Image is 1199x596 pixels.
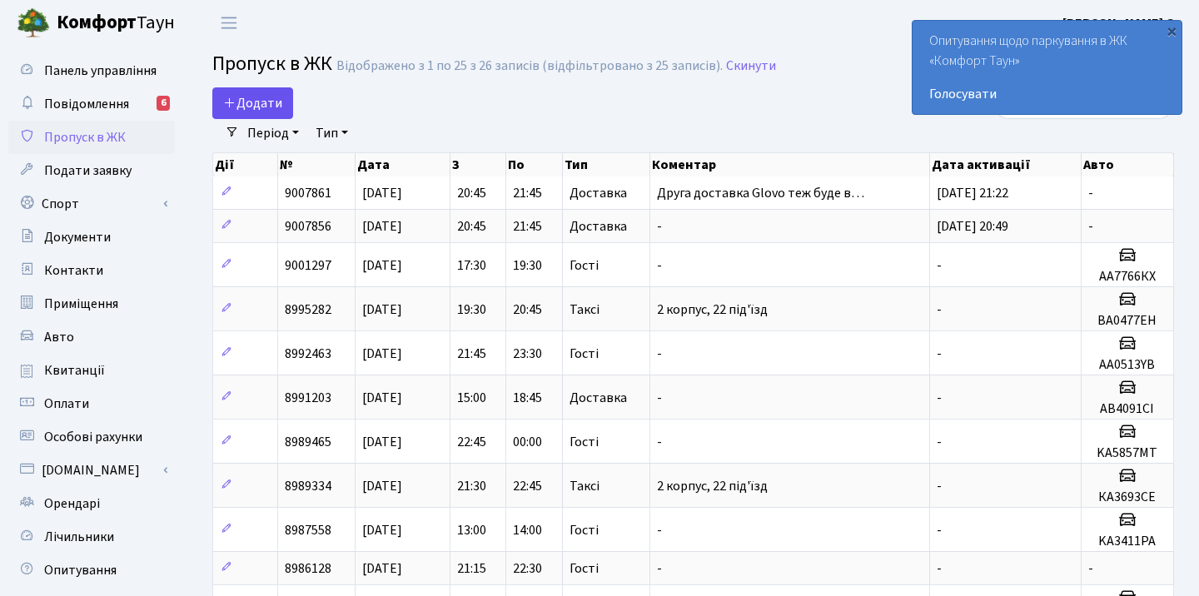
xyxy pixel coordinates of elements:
span: Документи [44,228,111,246]
span: 22:45 [457,433,486,451]
h5: КА3693СЕ [1088,489,1167,505]
span: Авто [44,328,74,346]
span: Квитанції [44,361,105,380]
span: - [657,559,662,578]
span: 8991203 [285,389,331,407]
span: - [1088,184,1093,202]
th: З [450,153,507,176]
span: Опитування [44,561,117,579]
h5: AB4091CI [1088,401,1167,417]
span: 20:45 [513,300,542,319]
span: 21:45 [513,217,542,236]
span: Гості [570,524,599,537]
span: Таксі [570,303,599,316]
span: Друга доставка Glovo теж буде в… [657,184,864,202]
span: Доставка [570,391,627,405]
span: [DATE] [362,217,402,236]
span: 21:30 [457,477,486,495]
span: 8987558 [285,521,331,539]
h5: KA5857MT [1088,445,1167,461]
a: Повідомлення6 [8,87,175,121]
span: Контакти [44,261,103,280]
span: - [657,389,662,407]
th: Авто [1082,153,1174,176]
span: 19:30 [457,300,486,319]
span: Таун [57,9,175,37]
span: - [657,345,662,363]
span: 22:45 [513,477,542,495]
button: Переключити навігацію [208,9,250,37]
span: 8986128 [285,559,331,578]
span: 2 корпус, 22 під'їзд [657,477,768,495]
th: Дії [213,153,278,176]
span: [DATE] [362,521,402,539]
th: Дата [356,153,450,176]
span: [DATE] [362,345,402,363]
div: 6 [157,96,170,111]
a: Пропуск в ЖК [8,121,175,154]
a: [PERSON_NAME] О. [1062,13,1179,33]
span: 13:00 [457,521,486,539]
span: Доставка [570,220,627,233]
span: - [1088,559,1093,578]
a: Скинути [726,58,776,74]
span: - [1088,217,1093,236]
a: Додати [212,87,293,119]
a: Особові рахунки [8,420,175,454]
span: - [937,521,942,539]
span: - [937,477,942,495]
span: [DATE] [362,389,402,407]
span: - [657,521,662,539]
span: Орендарі [44,494,100,513]
span: [DATE] [362,256,402,275]
span: Оплати [44,395,89,413]
span: 15:00 [457,389,486,407]
h5: АА7766КХ [1088,269,1167,285]
span: 21:45 [457,345,486,363]
span: - [937,559,942,578]
span: 21:15 [457,559,486,578]
span: 00:00 [513,433,542,451]
span: [DATE] [362,300,402,319]
a: Період [241,119,306,147]
span: - [937,433,942,451]
span: Подати заявку [44,161,132,180]
a: Оплати [8,387,175,420]
span: [DATE] [362,184,402,202]
span: 18:45 [513,389,542,407]
div: × [1163,22,1180,39]
span: Доставка [570,186,627,200]
span: 17:30 [457,256,486,275]
th: № [278,153,356,176]
span: Гості [570,347,599,360]
span: Гості [570,562,599,575]
span: 8989334 [285,477,331,495]
span: 8989465 [285,433,331,451]
th: Дата активації [930,153,1081,176]
span: 8992463 [285,345,331,363]
a: Подати заявку [8,154,175,187]
a: Орендарі [8,487,175,520]
span: - [937,300,942,319]
span: [DATE] 20:49 [937,217,1008,236]
span: 21:45 [513,184,542,202]
span: - [657,256,662,275]
span: Пропуск в ЖК [44,128,126,147]
span: [DATE] [362,559,402,578]
span: 19:30 [513,256,542,275]
span: 22:30 [513,559,542,578]
a: Приміщення [8,287,175,320]
span: Пропуск в ЖК [212,49,332,78]
span: Особові рахунки [44,428,142,446]
span: 20:45 [457,184,486,202]
a: Квитанції [8,354,175,387]
span: Додати [223,94,282,112]
span: - [937,389,942,407]
a: Контакти [8,254,175,287]
div: Відображено з 1 по 25 з 26 записів (відфільтровано з 25 записів). [336,58,723,74]
span: [DATE] [362,477,402,495]
a: Лічильники [8,520,175,554]
span: 2 корпус, 22 під'їзд [657,300,768,319]
a: Авто [8,320,175,354]
a: Голосувати [929,84,1165,104]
